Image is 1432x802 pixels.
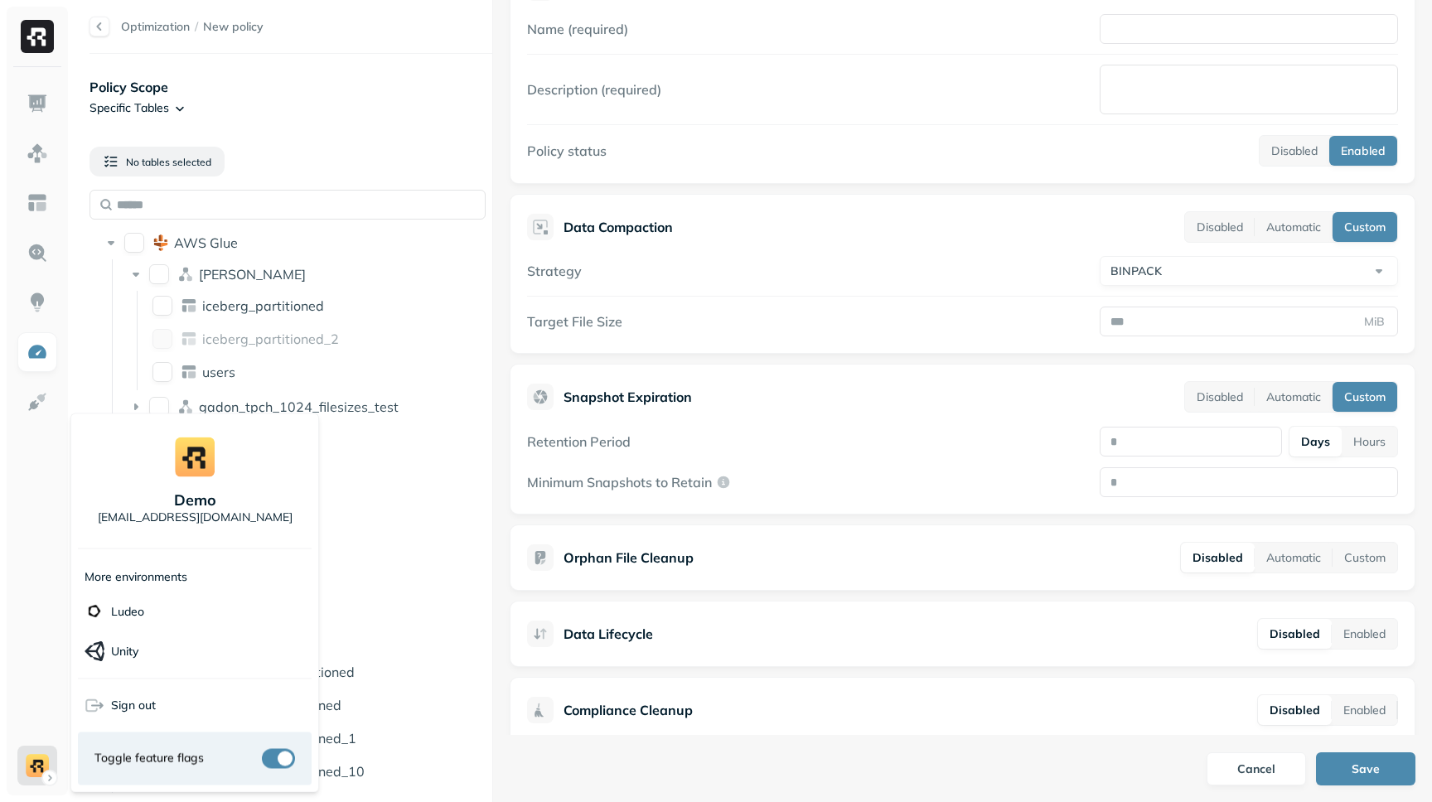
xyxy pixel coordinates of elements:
[111,603,144,619] p: Ludeo
[85,569,187,585] p: More environments
[98,510,293,525] p: [EMAIL_ADDRESS][DOMAIN_NAME]
[174,490,216,510] p: demo
[85,641,104,662] img: Unity
[111,643,138,659] p: Unity
[94,751,204,766] span: Toggle feature flags
[175,437,215,477] img: demo
[85,601,104,621] img: Ludeo
[111,698,156,713] span: Sign out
